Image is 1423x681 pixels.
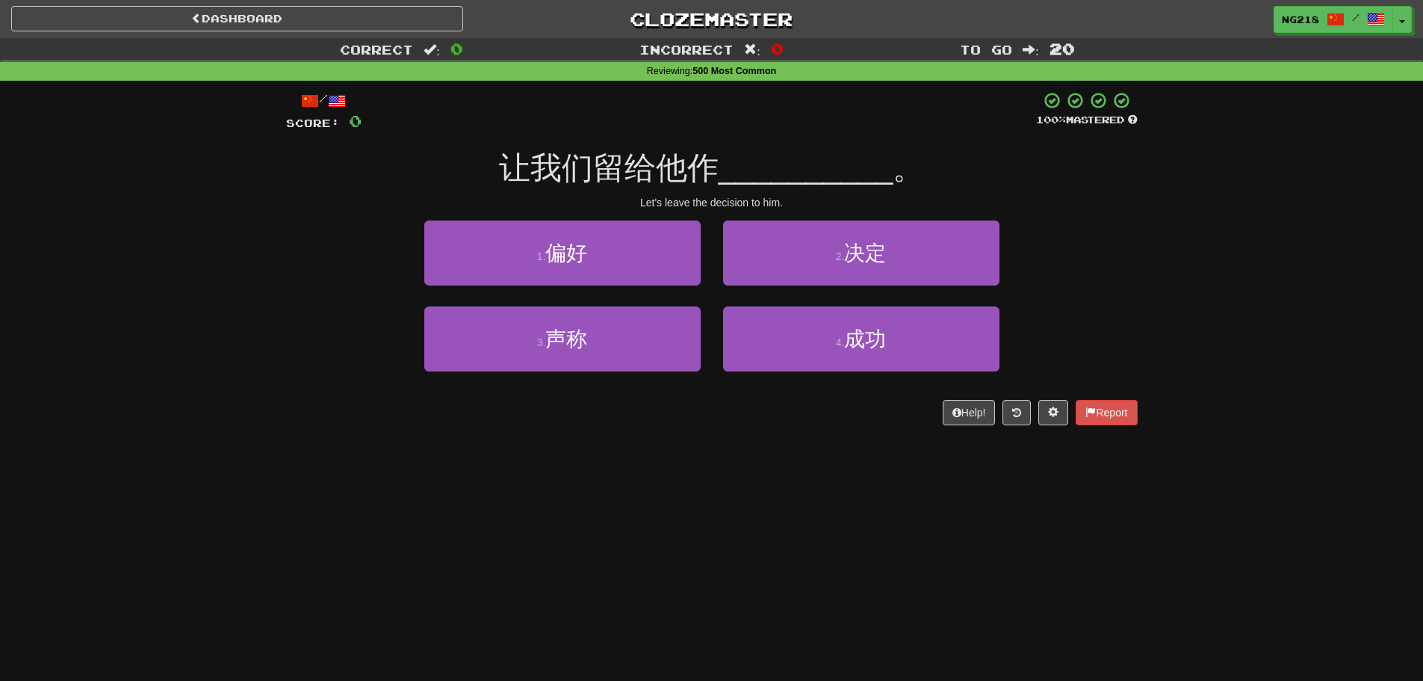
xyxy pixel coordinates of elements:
[545,327,587,351] span: 声称
[893,150,924,185] span: 。
[771,40,784,58] span: 0
[537,250,546,262] small: 1 .
[1023,43,1039,56] span: :
[1076,400,1137,425] button: Report
[1002,400,1031,425] button: Round history (alt+y)
[499,150,719,185] span: 让我们留给他作
[639,42,734,57] span: Incorrect
[723,221,999,286] button: 2.决定
[744,43,760,56] span: :
[692,66,776,76] strong: 500 Most Common
[545,241,587,265] span: 偏好
[11,6,463,31] a: Dashboard
[286,195,1138,210] div: Let's leave the decision to him.
[486,6,937,32] a: Clozemaster
[1036,114,1066,126] span: 100 %
[960,42,1012,57] span: To go
[349,111,362,130] span: 0
[844,327,886,351] span: 成功
[1282,13,1319,26] span: ng218
[286,117,340,129] span: Score:
[1352,12,1360,22] span: /
[1274,6,1393,33] a: ng218 /
[286,91,362,110] div: /
[340,42,413,57] span: Correct
[836,336,845,348] small: 4 .
[943,400,996,425] button: Help!
[424,306,701,372] button: 3.声称
[723,306,999,372] button: 4.成功
[424,221,701,286] button: 1.偏好
[424,43,440,56] span: :
[1050,40,1075,58] span: 20
[537,336,546,348] small: 3 .
[1036,114,1138,127] div: Mastered
[450,40,463,58] span: 0
[836,250,845,262] small: 2 .
[719,150,893,185] span: __________
[844,241,886,265] span: 决定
